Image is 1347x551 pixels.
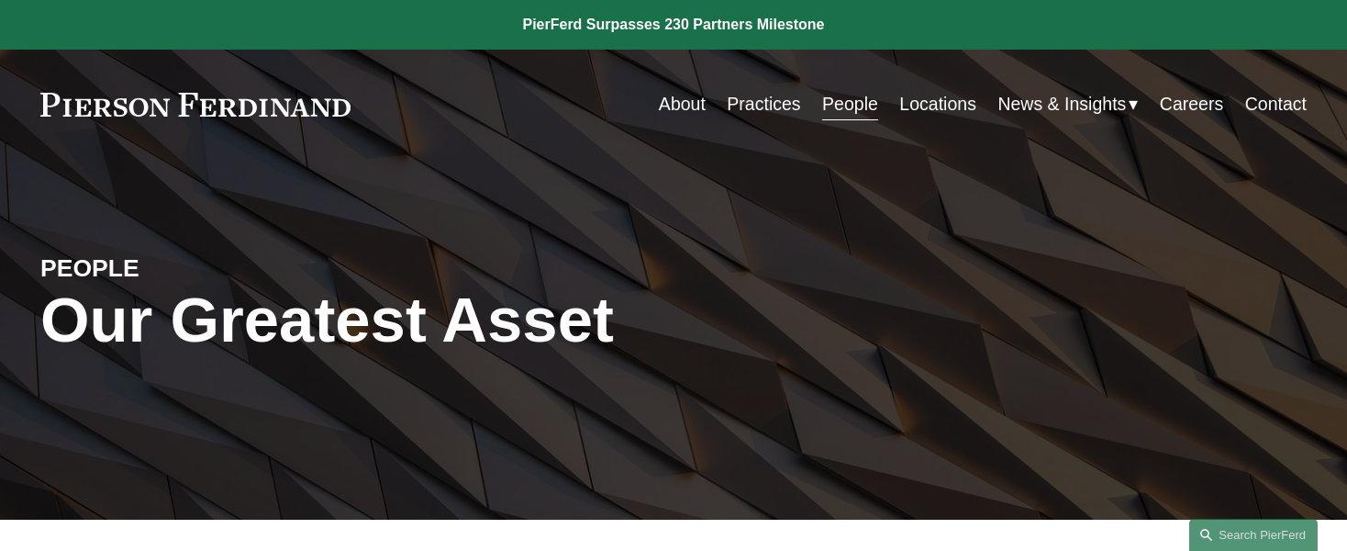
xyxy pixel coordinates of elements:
a: Search this site [1189,519,1318,551]
a: Careers [1160,86,1223,122]
a: About [659,86,706,122]
h4: PEOPLE [40,253,357,285]
span: News & Insights [997,88,1126,120]
a: People [822,86,878,122]
a: Contact [1245,86,1307,122]
h1: Our Greatest Asset [40,285,885,357]
a: folder dropdown [997,86,1138,122]
a: Practices [727,86,800,122]
a: Locations [899,86,976,122]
